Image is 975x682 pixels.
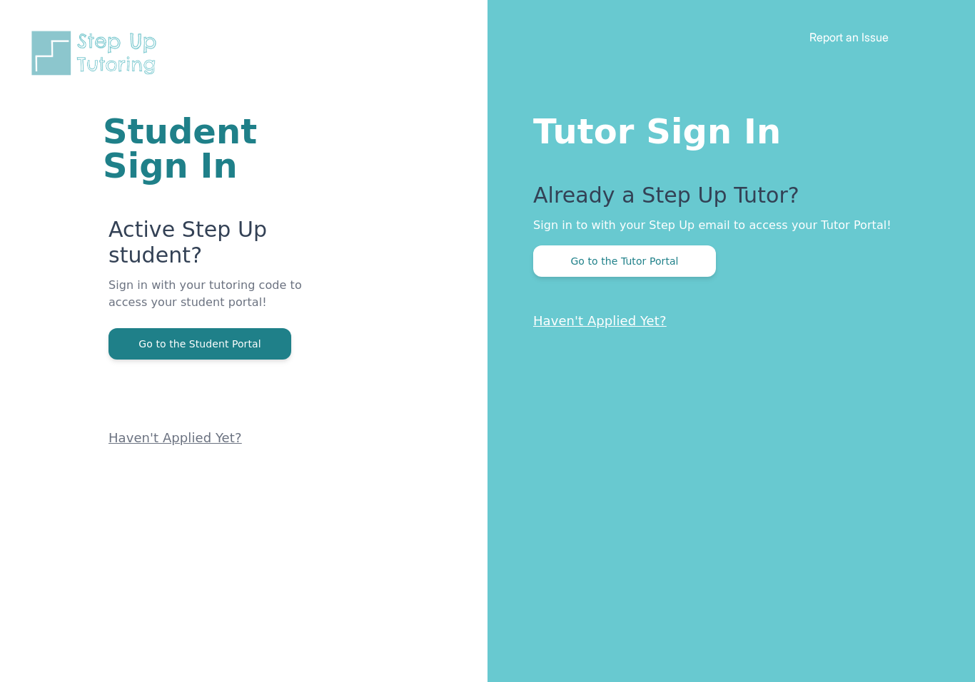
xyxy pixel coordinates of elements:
h1: Tutor Sign In [533,108,918,148]
img: Step Up Tutoring horizontal logo [29,29,166,78]
a: Report an Issue [809,30,889,44]
h1: Student Sign In [103,114,316,183]
a: Haven't Applied Yet? [533,313,667,328]
p: Sign in with your tutoring code to access your student portal! [108,277,316,328]
a: Haven't Applied Yet? [108,430,242,445]
p: Active Step Up student? [108,217,316,277]
button: Go to the Student Portal [108,328,291,360]
a: Go to the Student Portal [108,337,291,350]
p: Sign in to with your Step Up email to access your Tutor Portal! [533,217,918,234]
a: Go to the Tutor Portal [533,254,716,268]
button: Go to the Tutor Portal [533,245,716,277]
p: Already a Step Up Tutor? [533,183,918,217]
